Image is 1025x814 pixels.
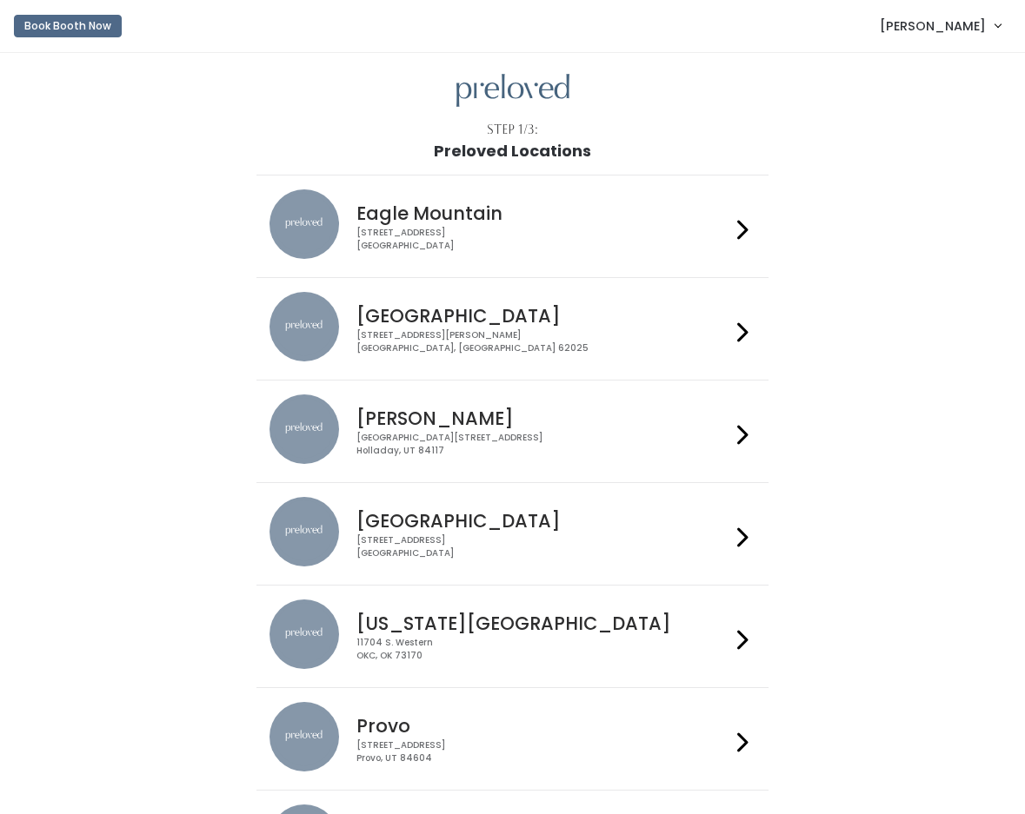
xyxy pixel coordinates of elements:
[862,7,1018,44] a: [PERSON_NAME]
[270,497,755,571] a: preloved location [GEOGRAPHIC_DATA] [STREET_ADDRESS][GEOGRAPHIC_DATA]
[356,637,730,662] div: 11704 S. Western OKC, OK 73170
[434,142,591,160] h1: Preloved Locations
[880,17,986,36] span: [PERSON_NAME]
[14,15,122,37] button: Book Booth Now
[356,613,730,633] h4: [US_STATE][GEOGRAPHIC_DATA]
[356,329,730,354] div: [STREET_ADDRESS][PERSON_NAME] [GEOGRAPHIC_DATA], [GEOGRAPHIC_DATA] 62025
[14,7,122,45] a: Book Booth Now
[270,292,339,361] img: preloved location
[270,394,755,468] a: preloved location [PERSON_NAME] [GEOGRAPHIC_DATA][STREET_ADDRESS]Holladay, UT 84117
[270,394,339,464] img: preloved location
[270,702,339,771] img: preloved location
[356,408,730,428] h4: [PERSON_NAME]
[270,599,755,673] a: preloved location [US_STATE][GEOGRAPHIC_DATA] 11704 S. WesternOKC, OK 73170
[356,306,730,326] h4: [GEOGRAPHIC_DATA]
[270,189,339,259] img: preloved location
[270,497,339,566] img: preloved location
[456,74,569,108] img: preloved logo
[270,702,755,776] a: preloved location Provo [STREET_ADDRESS]Provo, UT 84604
[356,739,730,764] div: [STREET_ADDRESS] Provo, UT 84604
[487,121,538,139] div: Step 1/3:
[270,292,755,366] a: preloved location [GEOGRAPHIC_DATA] [STREET_ADDRESS][PERSON_NAME][GEOGRAPHIC_DATA], [GEOGRAPHIC_D...
[356,227,730,252] div: [STREET_ADDRESS] [GEOGRAPHIC_DATA]
[356,203,730,223] h4: Eagle Mountain
[356,716,730,736] h4: Provo
[270,599,339,669] img: preloved location
[356,432,730,457] div: [GEOGRAPHIC_DATA][STREET_ADDRESS] Holladay, UT 84117
[356,511,730,531] h4: [GEOGRAPHIC_DATA]
[270,189,755,263] a: preloved location Eagle Mountain [STREET_ADDRESS][GEOGRAPHIC_DATA]
[356,534,730,559] div: [STREET_ADDRESS] [GEOGRAPHIC_DATA]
